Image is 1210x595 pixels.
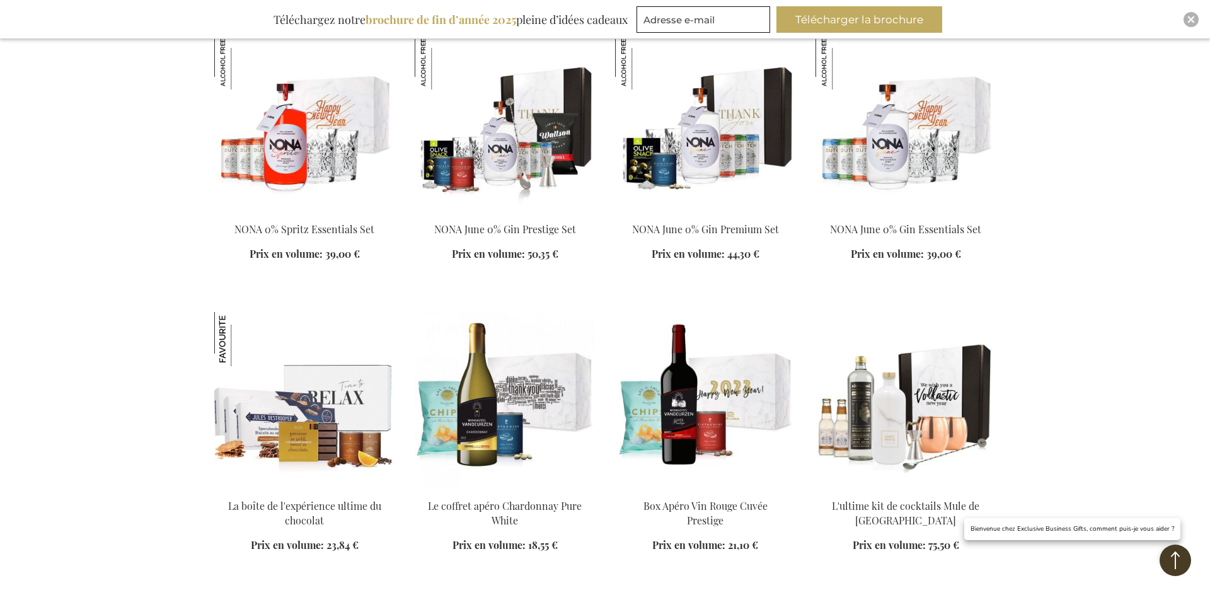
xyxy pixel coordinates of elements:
[214,35,268,90] img: NONA 0% Spritz Essentials Set
[615,35,669,90] img: NONA June 0% Gin Premium Set
[615,312,795,488] img: Box Apéro Vin Rouge Cuvée Prestige
[928,538,959,552] span: 75,50 €
[415,35,469,90] img: NONA June 0% Gin Prestige Set
[728,538,758,552] span: 21,10 €
[214,483,395,495] a: The Ultimate Chocolate Experience Box La boîte de l'expérience ultime du chocolat
[251,538,359,553] a: Prix en volume: 23,84 €
[853,538,926,552] span: Prix en volume:
[637,6,770,33] input: Adresse e-mail
[214,35,395,212] img: NONA 0% Apérol Spritz Essentials Set
[632,222,779,236] a: NONA June 0% Gin Premium Set
[1184,12,1199,27] div: Close
[815,35,996,212] img: NONA June 0% Gin Essentials Set
[527,247,558,260] span: 50,35 €
[652,247,725,260] span: Prix en volume:
[234,222,374,236] a: NONA 0% Spritz Essentials Set
[250,247,323,260] span: Prix en volume:
[637,6,774,37] form: marketing offers and promotions
[251,538,324,552] span: Prix en volume:
[851,247,961,262] a: Prix en volume: 39,00 €
[428,499,582,527] a: Le coffret apéro Chardonnay Pure White
[452,538,526,552] span: Prix en volume:
[815,35,870,90] img: NONA June 0% Gin Essentials Set
[325,247,360,260] span: 39,00 €
[643,499,768,527] a: Box Apéro Vin Rouge Cuvée Prestige
[415,207,595,219] a: NONA June 0% Gin Prestige Set NONA June 0% Gin Prestige Set
[652,538,725,552] span: Prix en volume:
[615,483,795,495] a: Box Apéro Vin Rouge Cuvée Prestige
[228,499,381,527] a: La boîte de l'expérience ultime du chocolat
[815,207,996,219] a: NONA June 0% Gin Essentials Set NONA June 0% Gin Essentials Set
[434,222,576,236] a: NONA June 0% Gin Prestige Set
[452,247,525,260] span: Prix en volume:
[250,247,360,262] a: Prix en volume: 39,00 €
[853,538,959,553] a: Prix en volume: 75,50 €
[652,538,758,553] a: Prix en volume: 21,10 €
[926,247,961,260] span: 39,00 €
[452,247,558,262] a: Prix en volume: 50,35 €
[851,247,924,260] span: Prix en volume:
[830,222,981,236] a: NONA June 0% Gin Essentials Set
[326,538,359,552] span: 23,84 €
[366,12,516,27] b: brochure de fin d’année 2025
[268,6,633,33] div: Téléchargez notre pleine d’idées cadeaux
[452,538,558,553] a: Prix en volume: 18,55 €
[652,247,759,262] a: Prix en volume: 44,30 €
[214,312,268,366] img: La boîte de l'expérience ultime du chocolat
[815,312,996,488] img: Beer Apéro Gift Box
[1187,16,1195,23] img: Close
[528,538,558,552] span: 18,55 €
[415,483,595,495] a: Le coffret apéro Chardonnay Pure White
[615,35,795,212] img: NONA June 0% Gin Premium Set
[214,312,395,488] img: The Ultimate Chocolate Experience Box
[776,6,942,33] button: Télécharger la brochure
[727,247,759,260] span: 44,30 €
[615,207,795,219] a: NONA June 0% Gin Premium Set NONA June 0% Gin Premium Set
[214,207,395,219] a: NONA 0% Apérol Spritz Essentials Set NONA 0% Spritz Essentials Set
[415,35,595,212] img: NONA June 0% Gin Prestige Set
[415,312,595,488] img: Le coffret apéro Chardonnay Pure White
[815,483,996,495] a: Beer Apéro Gift Box
[832,499,979,527] a: L'ultime kit de cocktails Mule de [GEOGRAPHIC_DATA]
